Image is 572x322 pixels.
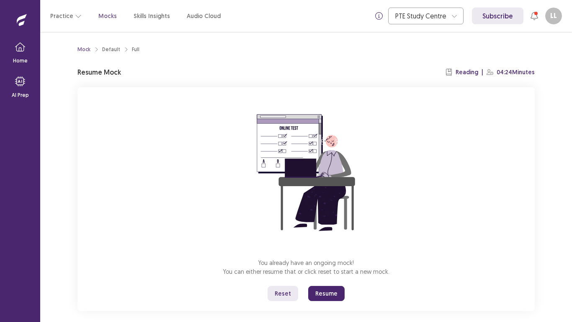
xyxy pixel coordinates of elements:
[231,97,381,248] img: attend-mock
[472,8,523,24] a: Subscribe
[456,68,478,77] p: Reading
[77,67,121,77] p: Resume Mock
[132,46,139,53] div: Full
[187,12,221,21] a: Audio Cloud
[545,8,562,24] button: LL
[482,68,483,77] p: |
[395,8,447,24] div: PTE Study Centre
[497,68,535,77] p: 04:24 Minutes
[308,286,345,301] button: Resume
[13,57,28,65] p: Home
[268,286,298,301] button: Reset
[98,12,117,21] a: Mocks
[77,46,90,53] a: Mock
[50,8,82,23] button: Practice
[371,8,386,23] button: info
[102,46,120,53] div: Default
[77,46,139,53] nav: breadcrumb
[223,258,389,276] p: You already have an ongoing mock! You can either resume that or click reset to start a new mock.
[12,91,29,99] p: AI Prep
[134,12,170,21] a: Skills Insights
